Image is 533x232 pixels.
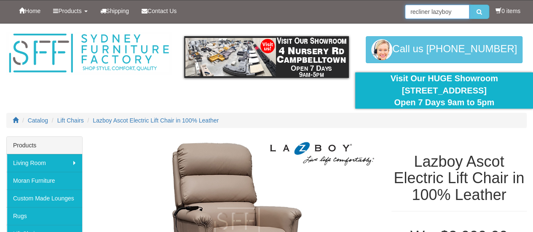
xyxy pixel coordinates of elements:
a: Home [13,0,47,21]
li: 0 items [496,7,520,15]
a: Lift Chairs [57,117,84,124]
a: Shipping [94,0,136,21]
span: Contact Us [147,8,177,14]
a: Living Room [7,154,82,172]
input: Site search [405,5,469,19]
a: Rugs [7,207,82,225]
a: Products [47,0,94,21]
div: Visit Our HUGE Showroom [STREET_ADDRESS] Open 7 Days 9am to 5pm [362,72,527,109]
span: Home [25,8,40,14]
a: Custom Made Lounges [7,189,82,207]
a: Contact Us [135,0,183,21]
a: Lazboy Ascot Electric Lift Chair in 100% Leather [93,117,219,124]
h1: Lazboy Ascot Electric Lift Chair in 100% Leather [391,153,527,203]
div: Products [7,137,82,154]
span: Shipping [106,8,129,14]
img: showroom.gif [184,36,349,78]
a: Catalog [28,117,48,124]
img: Sydney Furniture Factory [6,32,171,75]
span: Products [58,8,81,14]
a: Moran Furniture [7,172,82,189]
